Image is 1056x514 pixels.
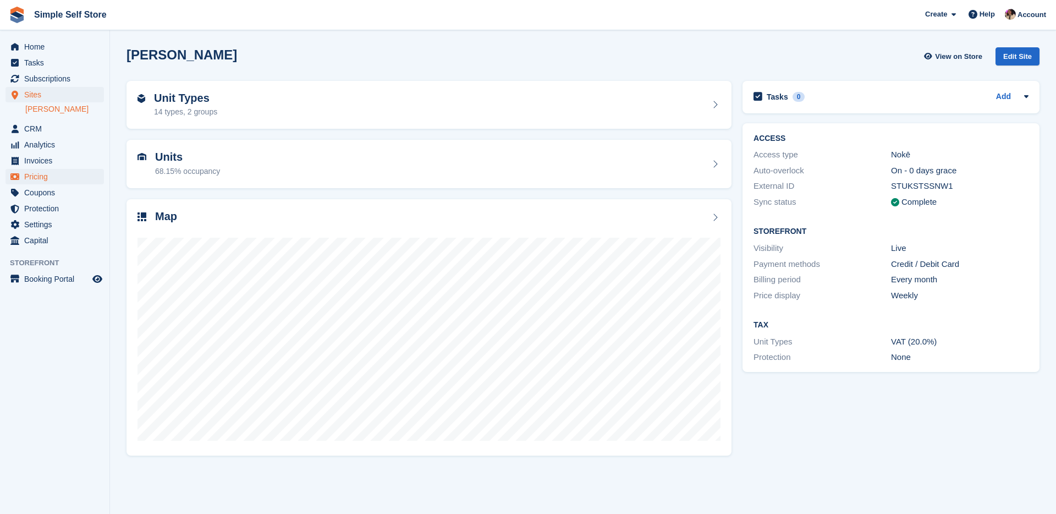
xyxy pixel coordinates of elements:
div: STUKSTSSNW1 [891,180,1028,193]
span: Analytics [24,137,90,152]
a: menu [5,217,104,232]
a: Unit Types 14 types, 2 groups [127,81,732,129]
span: Protection [24,201,90,216]
a: menu [5,87,104,102]
a: View on Store [922,47,987,65]
a: Preview store [91,272,104,286]
span: Subscriptions [24,71,90,86]
div: Visibility [754,242,891,255]
div: Billing period [754,274,891,286]
span: Invoices [24,153,90,168]
span: Booking Portal [24,271,90,287]
div: External ID [754,180,891,193]
h2: Map [155,210,177,223]
a: menu [5,39,104,54]
h2: ACCESS [754,134,1028,143]
span: Settings [24,217,90,232]
span: CRM [24,121,90,136]
h2: Storefront [754,227,1028,236]
div: Sync status [754,196,891,209]
a: Add [996,91,1011,103]
div: Price display [754,289,891,302]
div: Weekly [891,289,1028,302]
a: Simple Self Store [30,6,111,24]
img: unit-type-icn-2b2737a686de81e16bb02015468b77c625bbabd49415b5ef34ead5e3b44a266d.svg [137,94,145,103]
div: Every month [891,274,1028,286]
a: menu [5,201,104,216]
span: Account [1018,9,1046,20]
img: Scott McCutcheon [1005,9,1016,20]
a: menu [5,71,104,86]
div: Nokē [891,149,1028,161]
div: Access type [754,149,891,161]
div: Protection [754,351,891,364]
h2: Tasks [767,92,788,102]
span: View on Store [935,51,982,62]
div: 68.15% occupancy [155,166,220,177]
a: menu [5,169,104,184]
div: VAT (20.0%) [891,336,1028,348]
div: 0 [793,92,805,102]
div: Edit Site [996,47,1039,65]
span: Storefront [10,258,109,269]
div: Live [891,242,1028,255]
div: 14 types, 2 groups [154,106,217,118]
a: menu [5,137,104,152]
a: menu [5,233,104,248]
div: Unit Types [754,336,891,348]
div: Complete [901,196,937,209]
h2: Tax [754,321,1028,330]
img: stora-icon-8386f47178a22dfd0bd8f6a31ec36ba5ce8667c1dd55bd0f319d3a0aa187defe.svg [9,7,25,23]
span: Home [24,39,90,54]
div: Payment methods [754,258,891,271]
a: Units 68.15% occupancy [127,140,732,188]
a: [PERSON_NAME] [25,104,104,114]
a: menu [5,153,104,168]
a: menu [5,271,104,287]
span: Create [925,9,947,20]
span: Coupons [24,185,90,200]
a: menu [5,121,104,136]
span: Capital [24,233,90,248]
span: Sites [24,87,90,102]
h2: Units [155,151,220,163]
img: unit-icn-7be61d7bf1b0ce9d3e12c5938cc71ed9869f7b940bace4675aadf7bd6d80202e.svg [137,153,146,161]
div: Auto-overlock [754,165,891,177]
h2: [PERSON_NAME] [127,47,237,62]
a: Edit Site [996,47,1039,70]
span: Tasks [24,55,90,70]
h2: Unit Types [154,92,217,105]
img: map-icn-33ee37083ee616e46c38cad1a60f524a97daa1e2b2c8c0bc3eb3415660979fc1.svg [137,212,146,221]
div: None [891,351,1028,364]
div: Credit / Debit Card [891,258,1028,271]
a: Map [127,199,732,456]
a: menu [5,185,104,200]
a: menu [5,55,104,70]
span: Help [980,9,995,20]
div: On - 0 days grace [891,165,1028,177]
span: Pricing [24,169,90,184]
